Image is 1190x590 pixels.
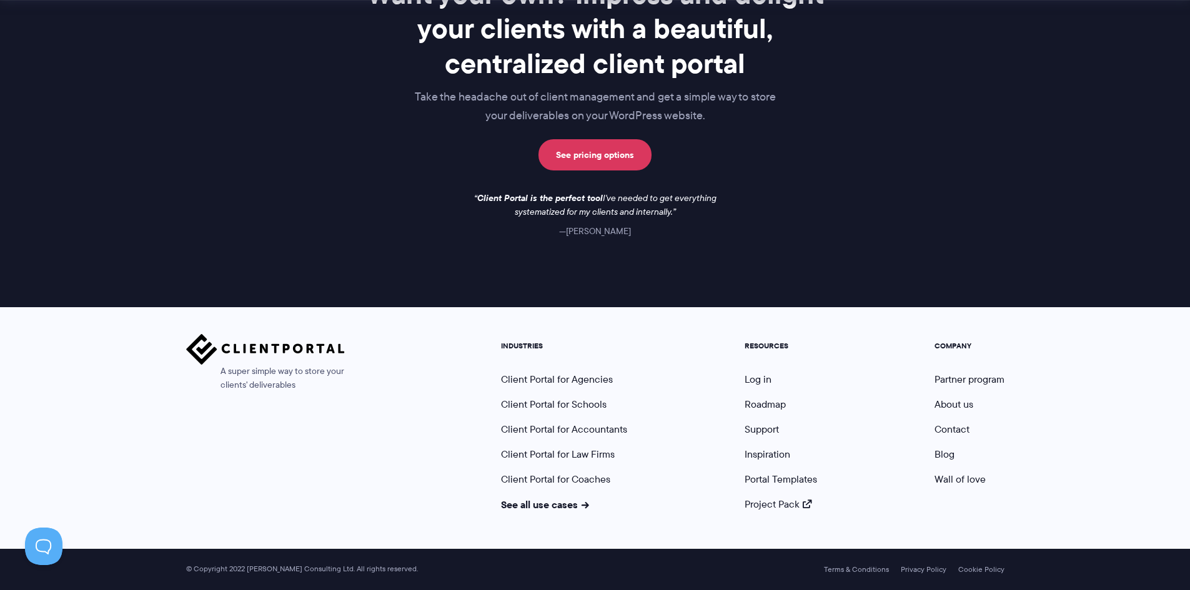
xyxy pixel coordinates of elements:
a: Inspiration [745,447,790,461]
strong: Client Portal is the perfect tool [477,191,603,205]
a: Client Portal for Accountants [501,422,627,436]
a: Terms & Conditions [824,565,889,574]
a: Project Pack [745,497,812,511]
a: Support [745,422,779,436]
a: Wall of love [935,472,986,486]
a: About us [935,397,973,411]
a: Client Portal for Agencies [501,372,613,386]
h5: RESOURCES [745,342,817,350]
p: Take the headache out of client management and get a simple way to store your deliverables on you... [346,88,845,125]
a: Portal Templates [745,472,817,486]
a: Privacy Policy [901,565,946,574]
a: Client Portal for Schools [501,397,607,411]
a: Client Portal for Coaches [501,472,610,486]
cite: [PERSON_NAME] [559,225,631,237]
a: Client Portal for Law Firms [501,447,615,461]
a: Roadmap [745,397,786,411]
iframe: Toggle Customer Support [25,528,62,565]
span: A super simple way to store your clients' deliverables [186,365,345,392]
a: Partner program [935,372,1004,386]
a: See all use cases [501,497,590,512]
h5: COMPANY [935,342,1004,350]
h5: INDUSTRIES [501,342,627,350]
a: Log in [745,372,771,386]
a: Blog [935,447,954,461]
a: Cookie Policy [958,565,1004,574]
p: I've needed to get everything systematized for my clients and internally. [464,192,726,219]
span: © Copyright 2022 [PERSON_NAME] Consulting Ltd. All rights reserved. [180,564,424,574]
a: See pricing options [538,139,652,170]
a: Contact [935,422,969,436]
